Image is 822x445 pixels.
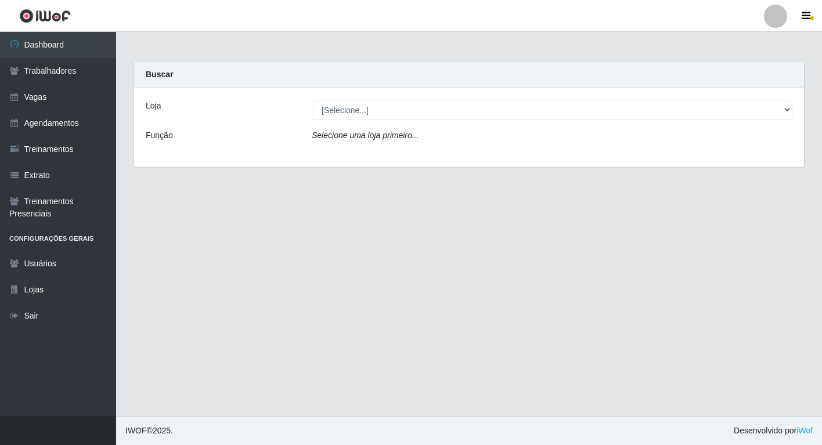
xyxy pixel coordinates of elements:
span: IWOF [125,426,147,435]
i: Selecione uma loja primeiro... [312,131,419,140]
label: Loja [146,100,161,112]
span: Desenvolvido por [734,425,813,437]
label: Função [146,129,173,142]
strong: Buscar [146,70,173,79]
span: © 2025 . [125,425,173,437]
a: iWof [796,426,813,435]
img: CoreUI Logo [19,9,71,23]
